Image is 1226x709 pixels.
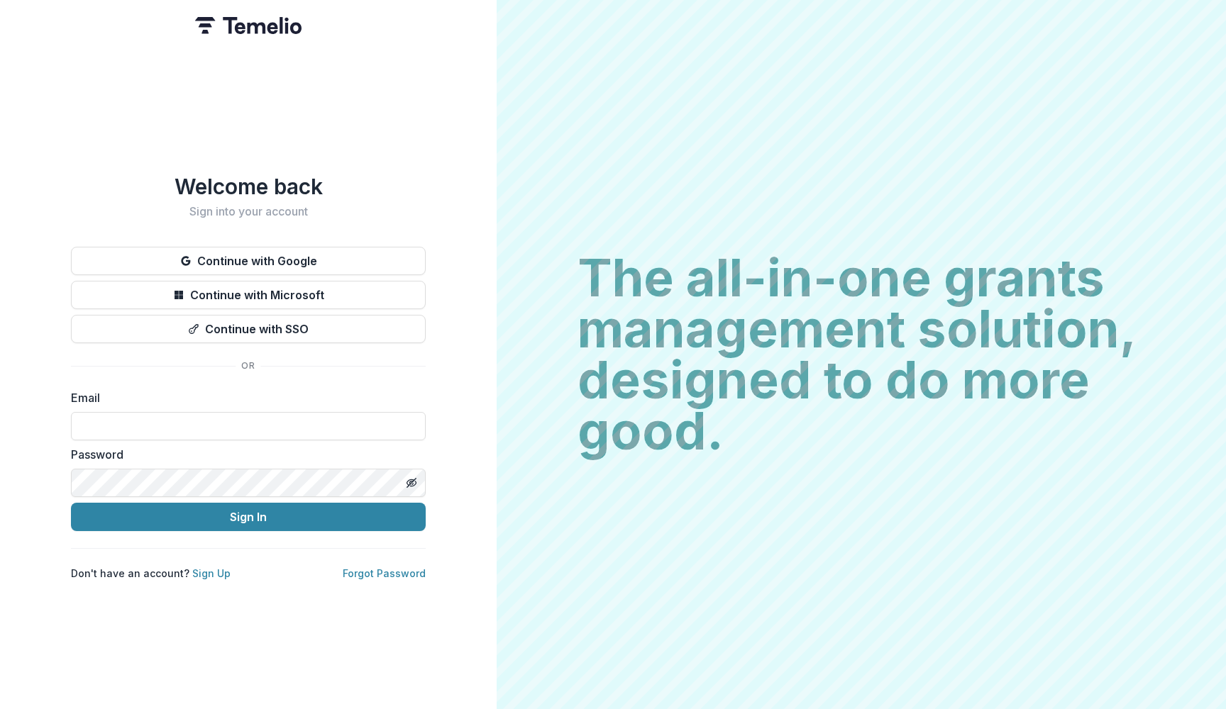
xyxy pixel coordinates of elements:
[71,281,426,309] button: Continue with Microsoft
[71,174,426,199] h1: Welcome back
[71,389,417,406] label: Email
[343,567,426,579] a: Forgot Password
[71,566,231,581] p: Don't have an account?
[71,315,426,343] button: Continue with SSO
[71,247,426,275] button: Continue with Google
[71,503,426,531] button: Sign In
[71,446,417,463] label: Password
[71,205,426,218] h2: Sign into your account
[400,471,423,494] button: Toggle password visibility
[192,567,231,579] a: Sign Up
[195,17,302,34] img: Temelio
